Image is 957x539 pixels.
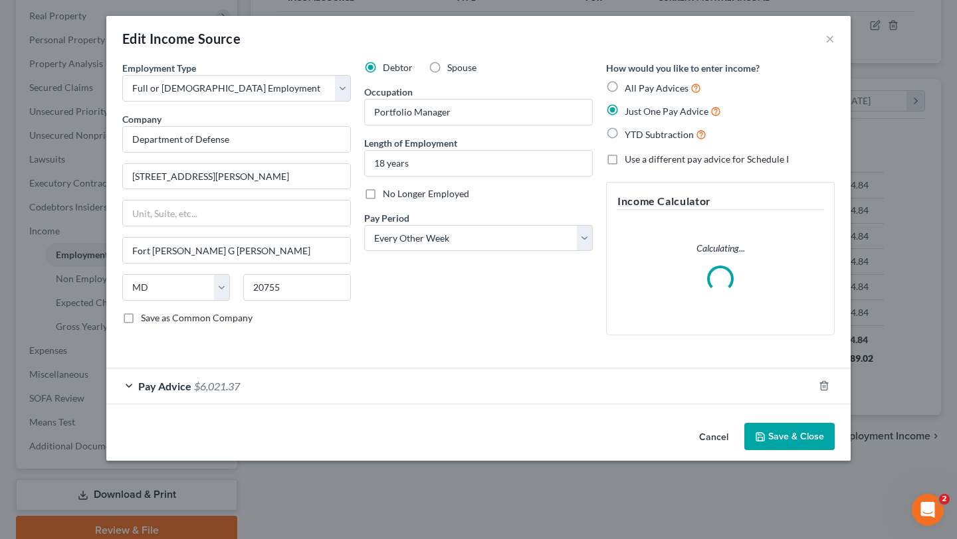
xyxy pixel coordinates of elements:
span: Employment Type [122,62,196,74]
label: Length of Employment [364,136,457,150]
span: Just One Pay Advice [625,106,708,117]
span: Pay Advice [138,380,191,392]
span: Pay Period [364,212,409,224]
span: YTD Subtraction [625,129,694,140]
input: Unit, Suite, etc... [123,200,350,226]
button: Cancel [689,424,739,451]
span: Spouse [447,62,477,73]
span: Save as Common Company [141,312,253,323]
span: No Longer Employed [383,188,469,199]
span: Debtor [383,62,413,73]
span: $6,021.37 [194,380,240,392]
input: ex: 2 years [365,151,592,176]
span: 2 [939,494,950,504]
input: -- [365,100,592,125]
input: Enter zip... [243,274,351,301]
div: Edit Income Source [122,29,241,48]
button: × [825,31,835,46]
input: Enter city... [123,238,350,263]
button: Save & Close [744,423,835,451]
span: All Pay Advices [625,82,689,94]
input: Enter address... [123,164,350,189]
p: Calculating... [617,242,823,255]
input: Search company by name... [122,126,351,153]
iframe: Intercom live chat [912,494,944,526]
span: Company [122,114,161,125]
span: Use a different pay advice for Schedule I [625,153,789,165]
label: How would you like to enter income? [606,61,760,75]
h5: Income Calculator [617,193,823,210]
label: Occupation [364,85,413,99]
